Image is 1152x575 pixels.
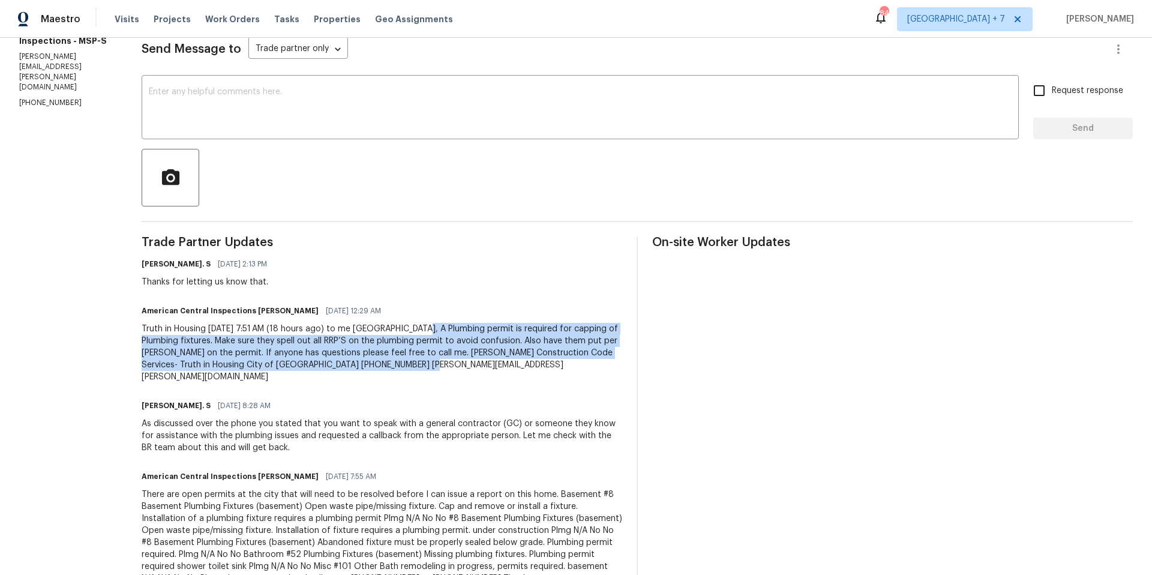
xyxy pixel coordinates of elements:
span: Work Orders [205,13,260,25]
span: Request response [1052,85,1123,97]
p: [PERSON_NAME][EMAIL_ADDRESS][PERSON_NAME][DOMAIN_NAME] [19,52,113,93]
span: [GEOGRAPHIC_DATA] + 7 [907,13,1005,25]
span: [DATE] 8:28 AM [218,400,271,412]
div: Truth in Housing [DATE] 7:51 AM (18 hours ago) to me [GEOGRAPHIC_DATA], A Plumbing permit is requ... [142,323,622,383]
div: Thanks for letting us know that. [142,276,274,288]
p: [PHONE_NUMBER] [19,98,113,108]
span: Geo Assignments [375,13,453,25]
h6: American Central Inspections [PERSON_NAME] [142,305,319,317]
span: Send Message to [142,43,241,55]
span: Projects [154,13,191,25]
div: Trade partner only [248,40,348,59]
h6: [PERSON_NAME]. S [142,258,211,270]
span: Visits [115,13,139,25]
div: 84 [880,7,888,19]
span: [DATE] 2:13 PM [218,258,267,270]
div: As discussed over the phone you stated that you want to speak with a general contractor (GC) or s... [142,418,622,454]
span: [DATE] 12:29 AM [326,305,381,317]
h6: American Central Inspections [PERSON_NAME] [142,471,319,483]
span: [DATE] 7:55 AM [326,471,376,483]
span: [PERSON_NAME] [1061,13,1134,25]
span: Properties [314,13,361,25]
span: Trade Partner Updates [142,236,622,248]
span: On-site Worker Updates [652,236,1133,248]
span: Tasks [274,15,299,23]
h6: [PERSON_NAME]. S [142,400,211,412]
span: Maestro [41,13,80,25]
